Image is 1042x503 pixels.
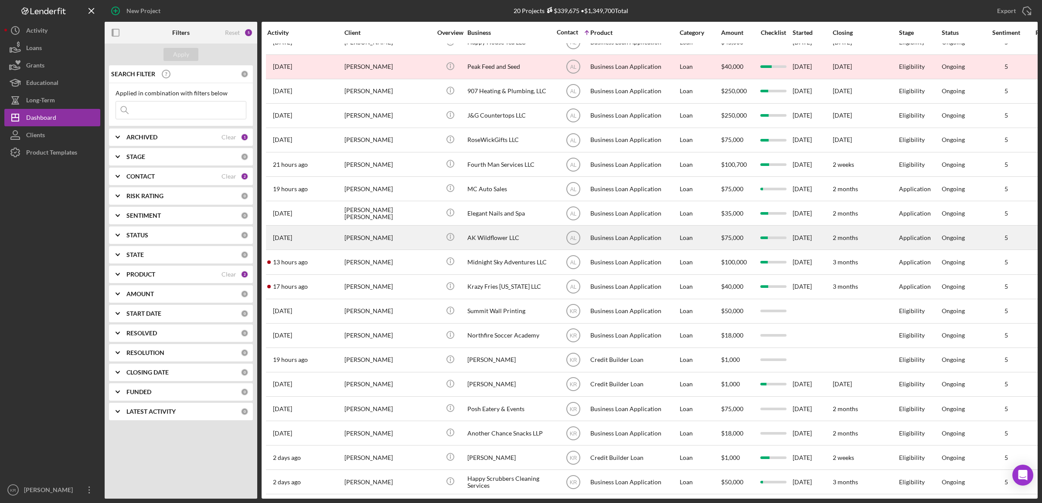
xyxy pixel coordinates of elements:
[4,57,100,74] button: Grants
[721,454,740,461] span: $1,000
[126,251,144,258] b: STATE
[942,88,965,95] div: Ongoing
[899,153,941,176] div: Eligibility
[680,202,720,225] div: Loan
[590,55,678,78] div: Business Loan Application
[793,202,832,225] div: [DATE]
[273,136,292,143] time: 2025-09-26 22:15
[793,226,832,249] div: [DATE]
[344,29,432,36] div: Client
[984,283,1028,290] div: 5
[344,422,432,445] div: [PERSON_NAME]
[793,80,832,103] div: [DATE]
[105,2,169,20] button: New Project
[514,7,628,14] div: 20 Projects • $1,349,700 Total
[344,104,432,127] div: [PERSON_NAME]
[344,348,432,371] div: [PERSON_NAME]
[721,161,747,168] span: $100,700
[833,380,852,388] time: [DATE]
[1012,465,1033,486] div: Open Intercom Messenger
[467,177,555,200] div: MC Auto Sales
[833,209,858,217] time: 2 months
[899,202,941,225] div: Application
[570,210,576,216] text: AL
[569,406,577,412] text: KR
[241,153,249,161] div: 0
[833,405,858,412] time: 2 months
[221,173,236,180] div: Clear
[273,479,301,486] time: 2025-10-07 20:28
[984,186,1028,192] div: 5
[467,397,555,420] div: Posh Eatery & Events
[4,109,100,126] a: Dashboard
[721,356,740,363] span: $1,000
[545,7,579,14] div: $339,675
[833,454,854,461] time: 2 weeks
[942,332,965,339] div: Ongoing
[126,232,148,239] b: STATUS
[126,349,164,356] b: RESOLUTION
[344,373,432,396] div: [PERSON_NAME]
[467,29,555,36] div: Business
[833,478,858,486] time: 3 months
[590,470,678,493] div: Business Loan Application
[570,137,576,143] text: AL
[467,324,555,347] div: Northfire Soccer Academy
[590,153,678,176] div: Business Loan Application
[984,161,1028,168] div: 5
[126,290,154,297] b: AMOUNT
[942,186,965,192] div: Ongoing
[126,408,176,415] b: LATEST ACTIVITY
[793,128,832,152] div: [DATE]
[942,63,965,70] div: Ongoing
[467,128,555,152] div: RoseWickGifts LLC
[755,29,792,36] div: Checklist
[241,192,249,200] div: 0
[241,329,249,337] div: 0
[899,397,941,420] div: Eligibility
[833,87,852,95] time: [DATE]
[273,234,292,241] time: 2025-09-22 23:28
[942,259,965,266] div: Ongoing
[721,331,743,339] span: $18,000
[273,112,292,119] time: 2025-10-02 18:22
[721,55,754,78] div: $40,000
[241,231,249,239] div: 0
[273,356,308,363] time: 2025-10-08 23:06
[721,87,747,95] span: $250,000
[590,373,678,396] div: Credit Builder Loan
[680,153,720,176] div: Loan
[833,29,898,36] div: Closing
[721,136,743,143] span: $75,000
[467,55,555,78] div: Peak Feed and Seed
[833,283,858,290] time: 3 months
[590,128,678,152] div: Business Loan Application
[793,397,832,420] div: [DATE]
[984,307,1028,314] div: 5
[899,128,941,152] div: Eligibility
[116,90,246,97] div: Applied in combination with filters below
[467,422,555,445] div: Another Chance Snacks LLP
[793,177,832,200] div: [DATE]
[942,356,965,363] div: Ongoing
[557,29,578,36] div: Contact
[26,126,45,146] div: Clients
[221,134,236,141] div: Clear
[241,133,249,141] div: 1
[680,226,720,249] div: Loan
[22,481,78,501] div: [PERSON_NAME]
[984,63,1028,70] div: 5
[126,330,157,337] b: RESOLVED
[126,153,145,160] b: STAGE
[680,55,720,78] div: Loan
[569,430,577,436] text: KR
[173,48,189,61] div: Apply
[721,405,743,412] span: $75,000
[344,153,432,176] div: [PERSON_NAME]
[344,250,432,273] div: [PERSON_NAME]
[721,234,743,241] span: $75,000
[984,234,1028,241] div: 5
[590,250,678,273] div: Business Loan Application
[273,161,308,168] time: 2025-10-08 20:46
[984,356,1028,363] div: 5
